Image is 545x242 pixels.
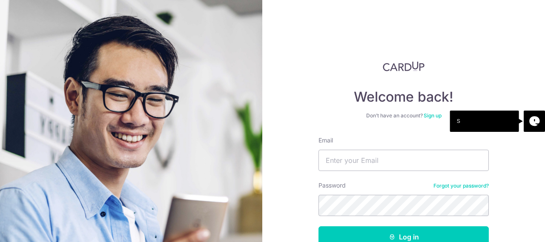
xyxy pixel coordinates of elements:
a: Forgot your password? [433,182,489,189]
img: CardUp Logo [383,61,425,71]
label: Email [318,136,333,145]
h4: Welcome back! [318,88,489,105]
input: Enter your Email [318,150,489,171]
div: Don’t have an account? [318,112,489,119]
a: Sign up [424,112,442,119]
label: Password [318,181,346,190]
